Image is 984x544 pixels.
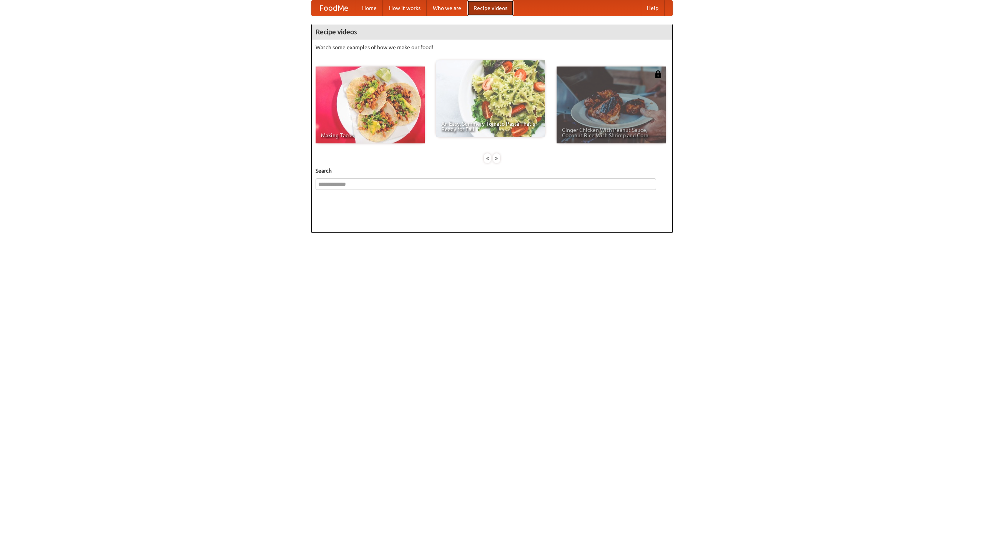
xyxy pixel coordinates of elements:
a: FoodMe [312,0,356,16]
a: Home [356,0,383,16]
img: 483408.png [654,70,662,78]
a: An Easy, Summery Tomato Pasta That's Ready for Fall [436,60,545,137]
span: An Easy, Summery Tomato Pasta That's Ready for Fall [441,121,540,132]
a: Making Tacos [316,67,425,143]
div: » [493,153,500,163]
h4: Recipe videos [312,24,672,40]
a: Help [641,0,665,16]
a: How it works [383,0,427,16]
h5: Search [316,167,668,175]
div: « [484,153,491,163]
span: Making Tacos [321,133,419,138]
a: Who we are [427,0,467,16]
a: Recipe videos [467,0,514,16]
p: Watch some examples of how we make our food! [316,43,668,51]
